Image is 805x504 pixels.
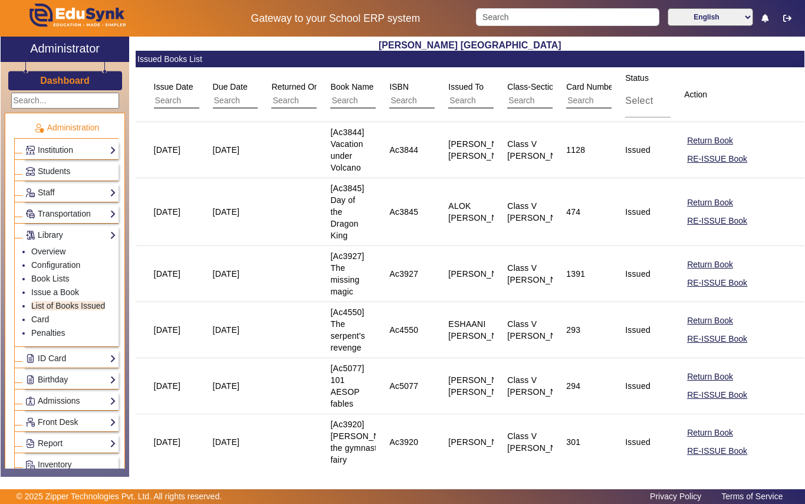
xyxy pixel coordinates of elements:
[213,144,240,156] div: [DATE]
[31,247,65,256] a: Overview
[11,93,119,109] input: Search...
[31,315,49,324] a: Card
[25,165,116,178] a: Students
[330,250,364,297] div: [Ac3927] The missing magic
[566,144,585,156] div: 1128
[213,268,240,280] div: [DATE]
[1,37,129,62] a: Administrator
[680,84,722,105] div: Action
[208,12,463,25] h5: Gateway to your School ERP system
[448,268,518,280] div: [PERSON_NAME]
[686,214,748,228] button: RE-ISSUE Book
[271,82,318,91] span: Returned On
[389,144,418,156] div: Ac3844
[17,490,222,503] p: © 2025 Zipper Technologies Pvt. Ltd. All rights reserved.
[40,75,90,86] h3: Dashboard
[209,76,333,113] div: Due Date
[448,374,518,398] div: [PERSON_NAME] [PERSON_NAME]
[330,93,436,109] input: Search
[621,67,746,122] div: Status
[686,444,748,459] button: RE-ISSUE Book
[625,73,649,83] span: Status
[31,328,65,338] a: Penalties
[389,436,418,448] div: Ac3920
[389,206,418,218] div: Ac3845
[625,206,650,218] div: Issued
[562,76,686,113] div: Card Number
[566,206,580,218] div: 474
[507,138,577,162] div: Class V [PERSON_NAME]
[566,380,580,392] div: 294
[448,138,518,162] div: [PERSON_NAME] [PERSON_NAME]
[686,388,748,402] button: RE-ISSUE Book
[507,430,577,454] div: Class V [PERSON_NAME]
[326,76,451,113] div: Book Name
[330,126,364,174] div: [Ac3844] Vacation under Volcano
[476,8,659,26] input: Search
[154,380,181,392] div: [DATE]
[566,93,672,109] input: Search
[507,200,577,224] div: Class V [PERSON_NAME]
[507,374,577,398] div: Class V [PERSON_NAME]
[26,460,35,469] img: Inventory.png
[154,82,193,91] span: Issue Date
[625,96,653,106] span: Select
[389,268,418,280] div: Ac3927
[213,324,240,336] div: [DATE]
[686,257,734,272] button: Return Book
[507,318,577,342] div: Class V [PERSON_NAME]
[38,166,70,176] span: Students
[684,90,707,99] span: Action
[566,82,616,91] span: Card Number
[389,324,418,336] div: Ac4550
[644,489,707,504] a: Privacy Policy
[136,40,804,51] h2: [PERSON_NAME] [GEOGRAPHIC_DATA]
[385,76,510,113] div: ISBN
[448,200,518,224] div: ALOK [PERSON_NAME]
[444,76,569,113] div: Issued To
[686,426,734,440] button: Return Book
[389,93,495,109] input: Search
[566,324,580,336] div: 293
[686,369,734,384] button: Return Book
[686,313,734,328] button: Return Book
[213,93,318,109] input: Search
[34,123,44,133] img: Administration.png
[31,274,70,283] a: Book Lists
[448,93,554,109] input: Search
[566,436,580,448] div: 301
[40,74,90,87] a: Dashboard
[213,206,240,218] div: [DATE]
[448,436,518,448] div: [PERSON_NAME]
[566,268,585,280] div: 1391
[154,206,181,218] div: [DATE]
[154,324,181,336] div: [DATE]
[330,418,403,466] div: [Ac3920] [PERSON_NAME]: the gymnastics fairy
[30,41,100,55] h2: Administrator
[31,287,79,297] a: Issue a Book
[625,436,650,448] div: Issued
[31,301,105,310] a: List of Books Issued
[686,332,748,346] button: RE-ISSUE Book
[330,362,364,410] div: [Ac5077] 101 AESOP fables
[330,306,365,354] div: [Ac4550] The serpent's revenge
[507,82,558,91] span: Class-Section
[136,51,804,67] mat-card-header: Issued Books List
[389,380,418,392] div: Ac5077
[271,93,377,109] input: Search
[448,82,484,91] span: Issued To
[330,82,373,91] span: Book Name
[686,133,734,148] button: Return Book
[31,260,80,270] a: Configuration
[503,76,627,113] div: Class-Section
[448,318,518,342] div: ESHAANI [PERSON_NAME]
[38,460,72,469] span: Inventory
[715,489,788,504] a: Terms of Service
[686,152,748,166] button: RE-ISSUE Book
[330,182,364,241] div: [Ac3845] Day of the Dragon King
[213,82,248,91] span: Due Date
[213,380,240,392] div: [DATE]
[625,144,650,156] div: Issued
[213,436,240,448] div: [DATE]
[686,276,748,290] button: RE-ISSUE Book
